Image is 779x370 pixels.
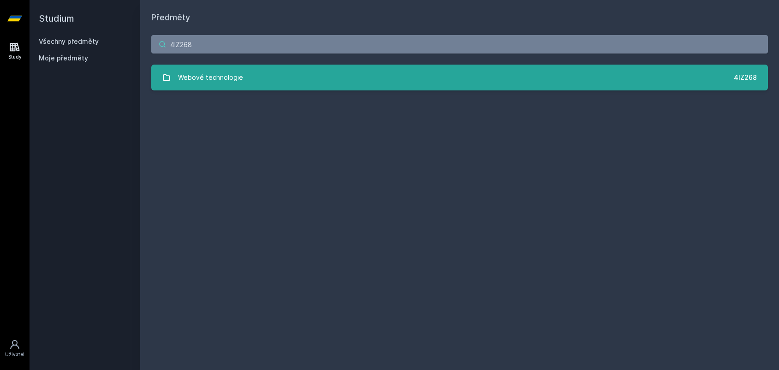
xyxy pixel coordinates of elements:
[39,54,88,63] span: Moje předměty
[2,37,28,65] a: Study
[151,11,768,24] h1: Předměty
[151,65,768,90] a: Webové technologie 4IZ268
[2,334,28,363] a: Uživatel
[151,35,768,54] input: Název nebo ident předmětu…
[178,68,243,87] div: Webové technologie
[39,37,99,45] a: Všechny předměty
[5,351,24,358] div: Uživatel
[8,54,22,60] div: Study
[734,73,757,82] div: 4IZ268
